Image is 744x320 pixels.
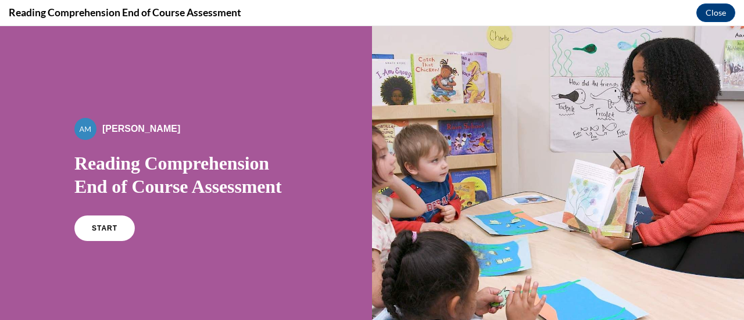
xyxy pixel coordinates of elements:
[696,3,735,22] button: Close
[9,5,241,20] h4: Reading Comprehension End of Course Assessment
[102,98,180,107] span: [PERSON_NAME]
[74,189,135,215] a: START
[92,198,117,206] span: START
[74,125,298,172] h1: Reading Comprehension End of Course Assessment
